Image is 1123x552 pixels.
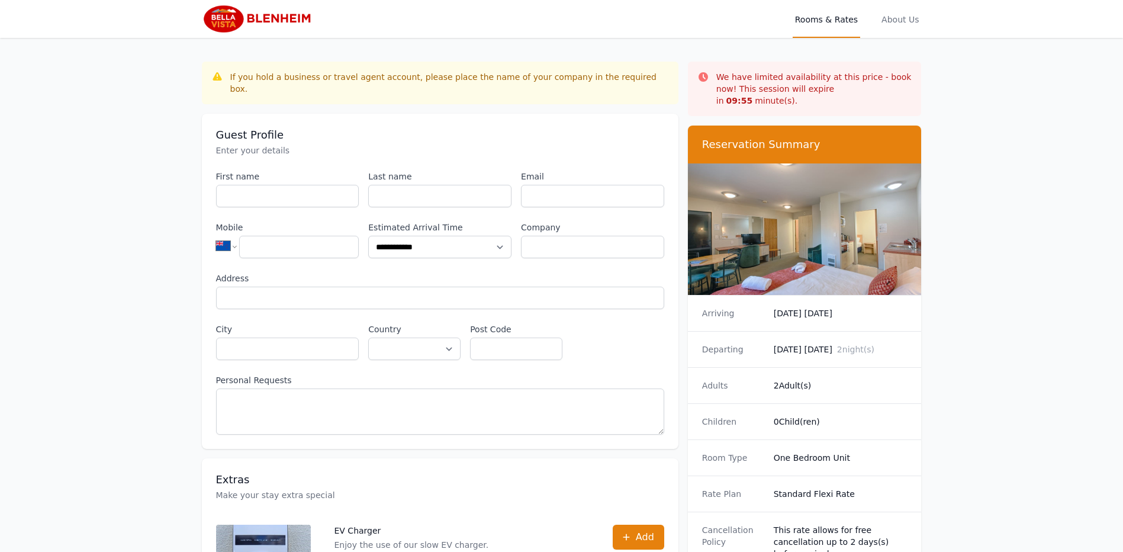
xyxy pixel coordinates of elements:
[636,530,654,544] span: Add
[368,323,461,335] label: Country
[774,380,908,391] dd: 2 Adult(s)
[688,163,922,295] img: One Bedroom Unit
[334,525,489,537] p: EV Charger
[216,489,664,501] p: Make your stay extra special
[774,488,908,500] dd: Standard Flexi Rate
[216,128,664,142] h3: Guest Profile
[702,380,764,391] dt: Adults
[470,323,562,335] label: Post Code
[702,344,764,355] dt: Departing
[216,171,359,182] label: First name
[702,416,764,428] dt: Children
[613,525,664,550] button: Add
[216,145,664,156] p: Enter your details
[774,307,908,319] dd: [DATE] [DATE]
[216,473,664,487] h3: Extras
[702,488,764,500] dt: Rate Plan
[216,222,359,233] label: Mobile
[702,452,764,464] dt: Room Type
[774,452,908,464] dd: One Bedroom Unit
[216,374,664,386] label: Personal Requests
[837,345,874,354] span: 2 night(s)
[216,323,359,335] label: City
[702,137,908,152] h3: Reservation Summary
[368,222,511,233] label: Estimated Arrival Time
[230,71,669,95] div: If you hold a business or travel agent account, please place the name of your company in the requ...
[216,272,664,284] label: Address
[774,344,908,355] dd: [DATE] [DATE]
[334,539,489,551] p: Enjoy the use of our slow EV charger.
[368,171,511,182] label: Last name
[521,171,664,182] label: Email
[716,71,912,107] p: We have limited availability at this price - book now! This session will expire in minute(s).
[202,5,316,33] img: Bella Vista Blenheim
[702,307,764,319] dt: Arriving
[726,96,753,105] strong: 09 : 55
[774,416,908,428] dd: 0 Child(ren)
[521,222,664,233] label: Company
